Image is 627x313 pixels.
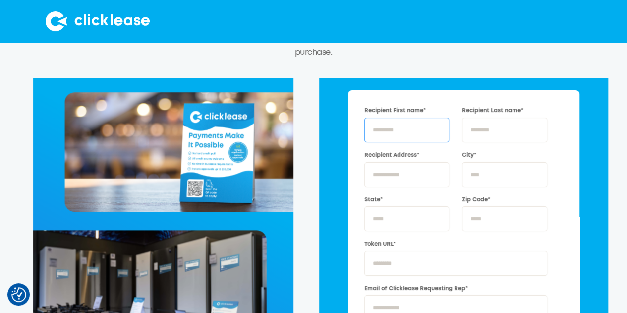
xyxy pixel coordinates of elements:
[364,196,449,204] label: State*
[11,287,26,302] button: Consent Preferences
[11,287,26,302] img: Revisit consent button
[364,107,449,115] label: Recipient First name*
[462,107,547,115] label: Recipient Last name*
[364,240,547,249] label: Token URL*
[462,196,547,204] label: Zip Code*
[364,285,547,293] label: Email of Clicklease Requesting Rep*
[46,11,150,31] img: Clicklease logo
[364,151,449,160] label: Recipient Address*
[462,151,547,160] label: City*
